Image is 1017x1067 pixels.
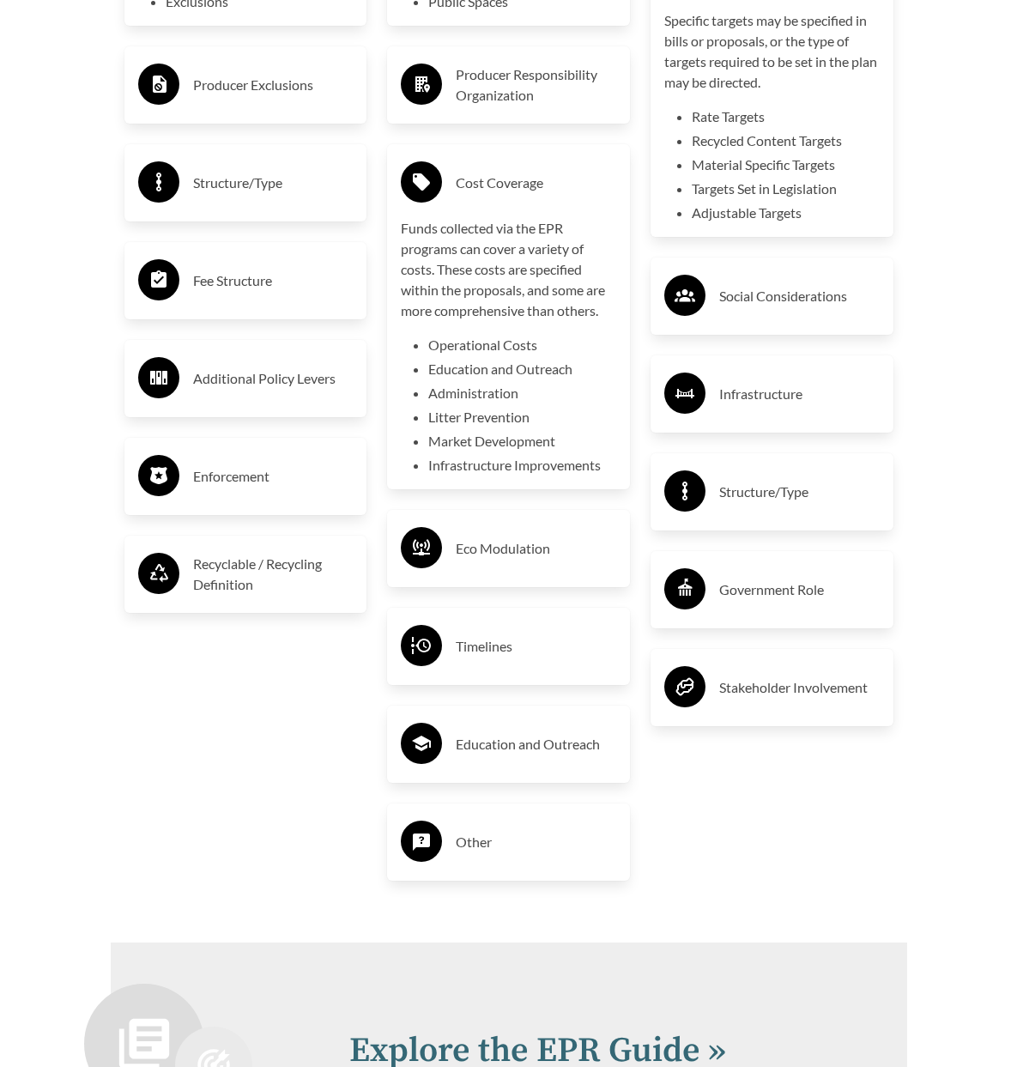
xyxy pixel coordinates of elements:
[456,64,616,106] h3: Producer Responsibility Organization
[719,478,880,506] h3: Structure/Type
[428,431,616,452] li: Market Development
[428,383,616,403] li: Administration
[456,633,616,660] h3: Timelines
[193,365,354,392] h3: Additional Policy Levers
[193,71,354,99] h3: Producer Exclusions
[193,267,354,294] h3: Fee Structure
[193,463,354,490] h3: Enforcement
[692,130,880,151] li: Recycled Content Targets
[719,282,880,310] h3: Social Considerations
[428,455,616,476] li: Infrastructure Improvements
[428,359,616,379] li: Education and Outreach
[692,179,880,199] li: Targets Set in Legislation
[719,576,880,603] h3: Government Role
[692,203,880,223] li: Adjustable Targets
[401,218,616,321] p: Funds collected via the EPR programs can cover a variety of costs. These costs are specified with...
[456,535,616,562] h3: Eco Modulation
[456,828,616,856] h3: Other
[456,731,616,758] h3: Education and Outreach
[692,106,880,127] li: Rate Targets
[719,380,880,408] h3: Infrastructure
[456,169,616,197] h3: Cost Coverage
[692,155,880,175] li: Material Specific Targets
[428,335,616,355] li: Operational Costs
[193,169,354,197] h3: Structure/Type
[664,10,880,93] p: Specific targets may be specified in bills or proposals, or the type of targets required to be se...
[428,407,616,427] li: Litter Prevention
[193,554,354,595] h3: Recyclable / Recycling Definition
[719,674,880,701] h3: Stakeholder Involvement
